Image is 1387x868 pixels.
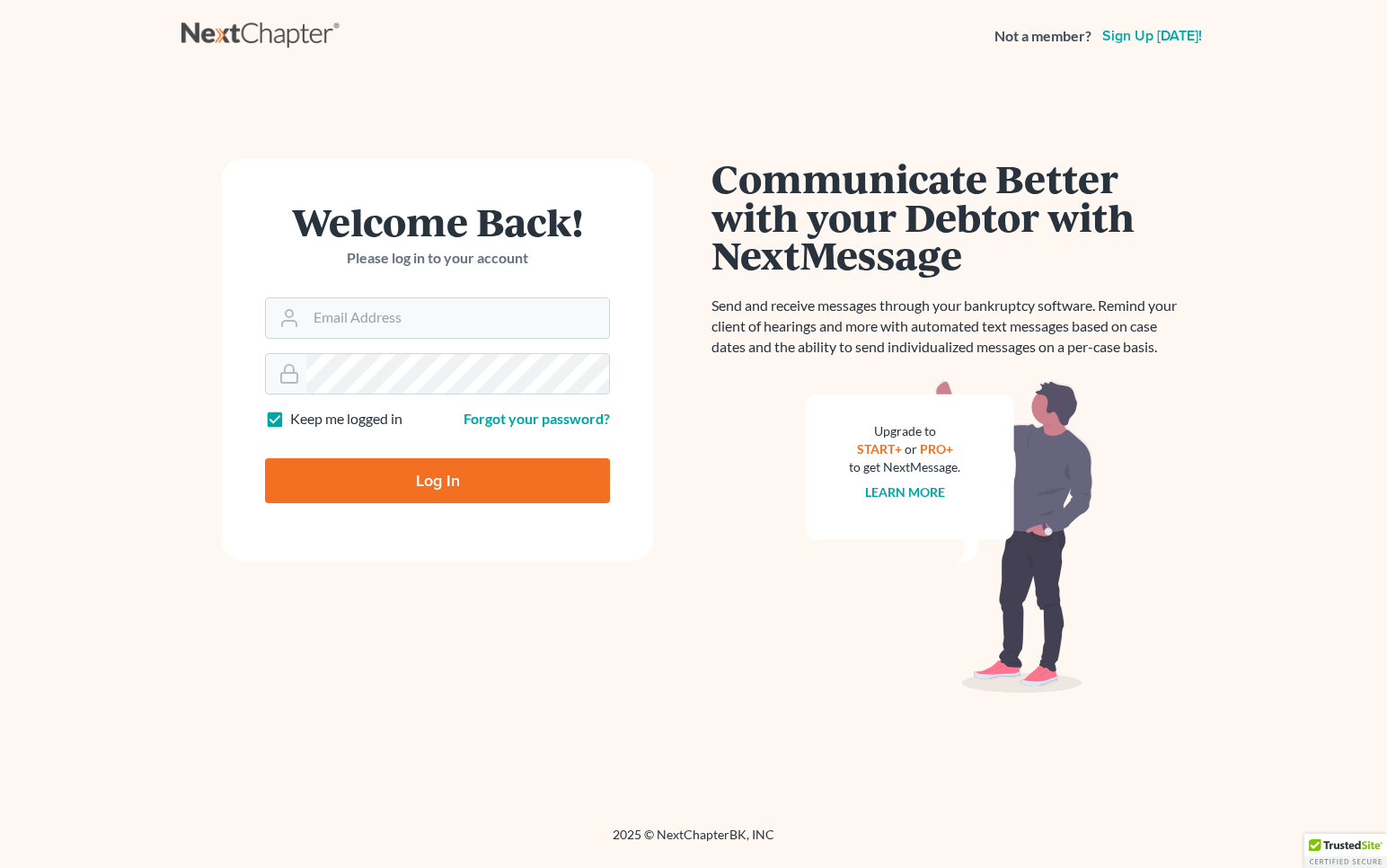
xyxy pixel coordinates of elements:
[265,458,610,503] input: Log In
[711,159,1188,274] h1: Communicate Better with your Debtor with NextMessage
[849,422,960,440] div: Upgrade to
[265,248,610,269] p: Please log in to your account
[265,202,610,241] h1: Welcome Back!
[711,296,1188,358] p: Send and receive messages through your bankruptcy software. Remind your client of hearings and mo...
[1304,834,1387,868] div: TrustedSite Certified
[1099,29,1206,43] a: Sign up [DATE]!
[920,441,953,456] a: PRO+
[290,409,402,430] label: Keep me logged in
[994,26,1091,47] strong: Not a member?
[181,826,1206,858] div: 2025 © NextChapterBK, INC
[857,441,902,456] a: START+
[306,298,609,338] input: Email Address
[806,379,1093,694] img: nextmessage_bg-59042aed3d76b12b5cd301f8e5b87938c9018125f34e5fa2b7a6b67550977c72.svg
[849,458,960,476] div: to get NextMessage.
[865,484,945,500] a: Learn more
[905,441,917,456] span: or
[464,410,610,427] a: Forgot your password?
